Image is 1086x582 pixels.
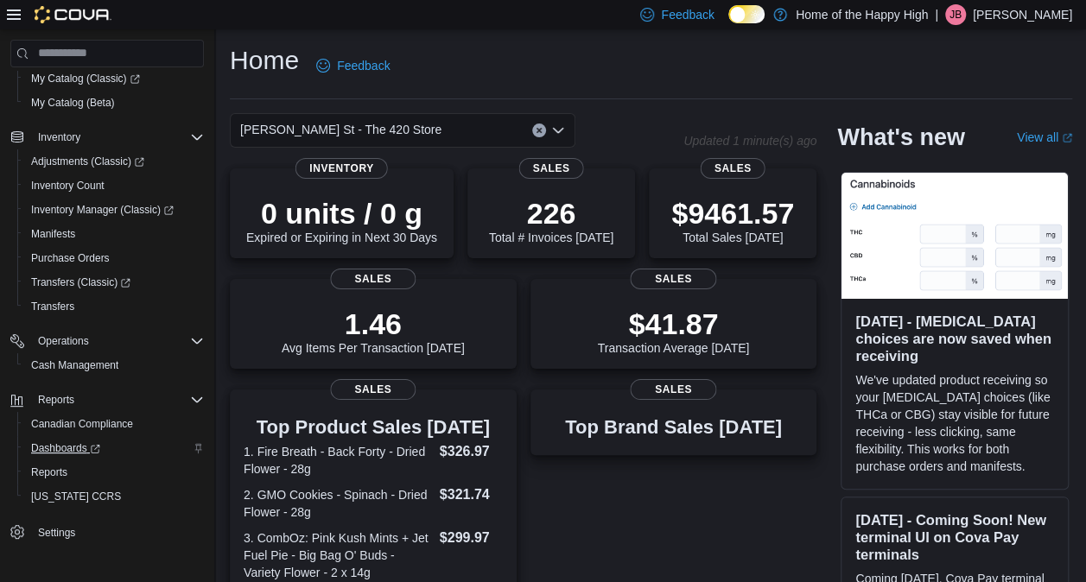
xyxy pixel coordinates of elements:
[17,198,211,222] a: Inventory Manager (Classic)
[24,462,204,483] span: Reports
[949,4,962,25] span: JB
[31,358,118,372] span: Cash Management
[31,521,204,542] span: Settings
[631,269,716,289] span: Sales
[17,484,211,509] button: [US_STATE] CCRS
[440,441,503,462] dd: $326.97
[683,134,816,148] p: Updated 1 minute(s) ago
[24,272,204,293] span: Transfers (Classic)
[244,529,433,581] dt: 3. CombOz: Pink Kush Mints + Jet Fuel Pie - Big Bag O' Buds - Variety Flower - 2 x 14g
[246,196,437,231] p: 0 units / 0 g
[3,329,211,353] button: Operations
[31,441,100,455] span: Dashboards
[1062,133,1072,143] svg: External link
[24,199,204,220] span: Inventory Manager (Classic)
[230,43,299,78] h1: Home
[330,269,416,289] span: Sales
[31,331,96,351] button: Operations
[489,196,613,231] p: 226
[17,222,211,246] button: Manifests
[24,438,107,459] a: Dashboards
[24,296,81,317] a: Transfers
[17,270,211,294] a: Transfers (Classic)
[24,151,204,172] span: Adjustments (Classic)
[1017,130,1072,144] a: View allExternal link
[31,203,174,217] span: Inventory Manager (Classic)
[337,57,390,74] span: Feedback
[17,294,211,319] button: Transfers
[945,4,966,25] div: Jeroen Brasz
[24,224,82,244] a: Manifests
[24,486,128,507] a: [US_STATE] CCRS
[728,23,729,24] span: Dark Mode
[551,123,565,137] button: Open list of options
[31,300,74,313] span: Transfers
[24,462,74,483] a: Reports
[519,158,584,179] span: Sales
[24,92,204,113] span: My Catalog (Beta)
[31,251,110,265] span: Purchase Orders
[3,388,211,412] button: Reports
[796,4,928,25] p: Home of the Happy High
[440,484,503,505] dd: $321.74
[973,4,1072,25] p: [PERSON_NAME]
[330,379,416,400] span: Sales
[24,224,204,244] span: Manifests
[24,68,204,89] span: My Catalog (Classic)
[17,149,211,174] a: Adjustments (Classic)
[244,486,433,521] dt: 2. GMO Cookies - Spinach - Dried Flower - 28g
[565,417,782,438] h3: Top Brand Sales [DATE]
[24,68,147,89] a: My Catalog (Classic)
[31,490,121,503] span: [US_STATE] CCRS
[31,96,115,110] span: My Catalog (Beta)
[671,196,794,231] p: $9461.57
[24,355,125,376] a: Cash Management
[17,174,211,198] button: Inventory Count
[31,389,81,410] button: Reports
[38,526,75,540] span: Settings
[837,123,964,151] h2: What's new
[31,417,133,431] span: Canadian Compliance
[24,175,111,196] a: Inventory Count
[24,414,140,434] a: Canadian Compliance
[244,417,503,438] h3: Top Product Sales [DATE]
[17,66,211,91] a: My Catalog (Classic)
[17,91,211,115] button: My Catalog (Beta)
[598,307,750,341] p: $41.87
[24,272,137,293] a: Transfers (Classic)
[240,119,441,140] span: [PERSON_NAME] St - The 420 Store
[38,130,80,144] span: Inventory
[24,414,204,434] span: Canadian Compliance
[17,412,211,436] button: Canadian Compliance
[31,227,75,241] span: Manifests
[24,92,122,113] a: My Catalog (Beta)
[631,379,716,400] span: Sales
[24,296,204,317] span: Transfers
[17,436,211,460] a: Dashboards
[24,248,117,269] a: Purchase Orders
[24,438,204,459] span: Dashboards
[17,246,211,270] button: Purchase Orders
[35,6,111,23] img: Cova
[38,334,89,348] span: Operations
[855,511,1054,563] h3: [DATE] - Coming Soon! New terminal UI on Cova Pay terminals
[31,522,82,543] a: Settings
[244,443,433,478] dt: 1. Fire Breath - Back Forty - Dried Flower - 28g
[17,460,211,484] button: Reports
[24,199,181,220] a: Inventory Manager (Classic)
[24,486,204,507] span: Washington CCRS
[24,175,204,196] span: Inventory Count
[598,307,750,355] div: Transaction Average [DATE]
[38,393,74,407] span: Reports
[31,465,67,479] span: Reports
[24,151,151,172] a: Adjustments (Classic)
[31,127,204,148] span: Inventory
[31,331,204,351] span: Operations
[24,248,204,269] span: Purchase Orders
[671,196,794,244] div: Total Sales [DATE]
[489,196,613,244] div: Total # Invoices [DATE]
[282,307,465,355] div: Avg Items Per Transaction [DATE]
[661,6,714,23] span: Feedback
[31,155,144,168] span: Adjustments (Classic)
[701,158,765,179] span: Sales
